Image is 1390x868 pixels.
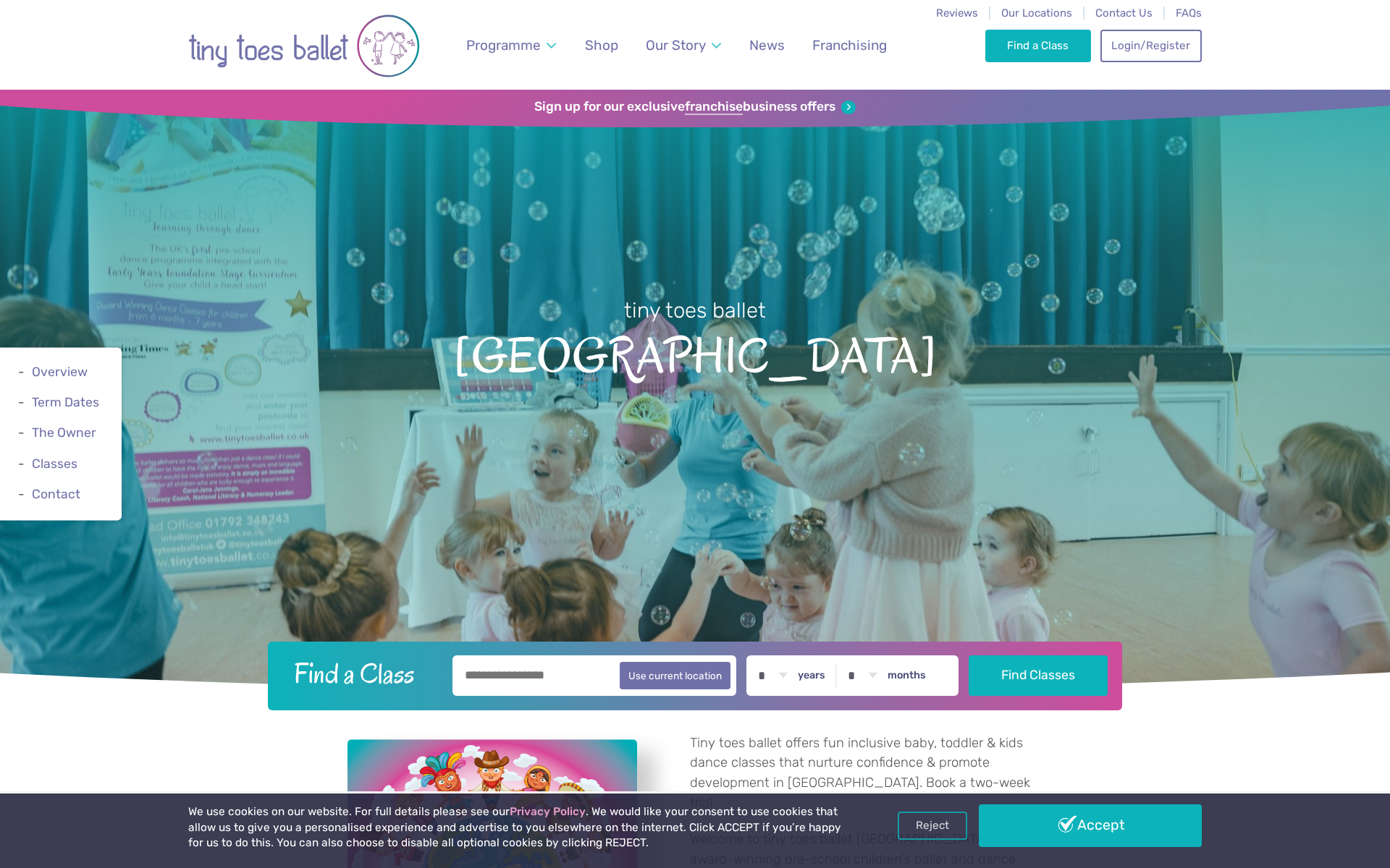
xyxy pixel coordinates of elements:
[1176,7,1202,20] a: FAQs
[690,733,1042,813] p: Tiny toes ballet offers fun inclusive baby, toddler & kids dance classes that nurture confidence ...
[806,28,894,62] a: Franchising
[32,365,88,379] a: Overview
[188,804,847,851] p: We use cookies on our website. For full details please see our . We would like your consent to us...
[32,456,77,471] a: Classes
[578,28,625,62] a: Shop
[188,9,420,82] img: tiny toes ballet
[979,804,1202,846] a: Accept
[620,662,730,689] button: Use current location
[646,37,706,54] span: Our Story
[460,28,563,62] a: Programme
[888,669,926,682] label: months
[685,99,743,115] strong: franchise
[25,325,1365,383] span: [GEOGRAPHIC_DATA]
[1095,7,1153,20] a: Contact Us
[282,655,443,692] h2: Find a Class
[936,7,978,20] a: Reviews
[798,669,825,682] label: years
[624,298,766,323] small: tiny toes ballet
[898,812,967,839] a: Reject
[585,37,618,54] span: Shop
[969,655,1108,696] button: Find Classes
[985,30,1092,61] a: Find a Class
[1100,30,1202,61] a: Login/Register
[32,396,99,410] a: Term Dates
[1001,7,1072,20] a: Our Locations
[749,37,785,54] span: News
[510,805,586,818] a: Privacy Policy
[32,426,96,441] a: The Owner
[742,28,791,62] a: News
[812,37,887,54] span: Franchising
[639,28,728,62] a: Our Story
[534,99,855,115] a: Sign up for our exclusivefranchisebusiness offers
[32,487,80,501] a: Contact
[466,37,541,54] span: Programme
